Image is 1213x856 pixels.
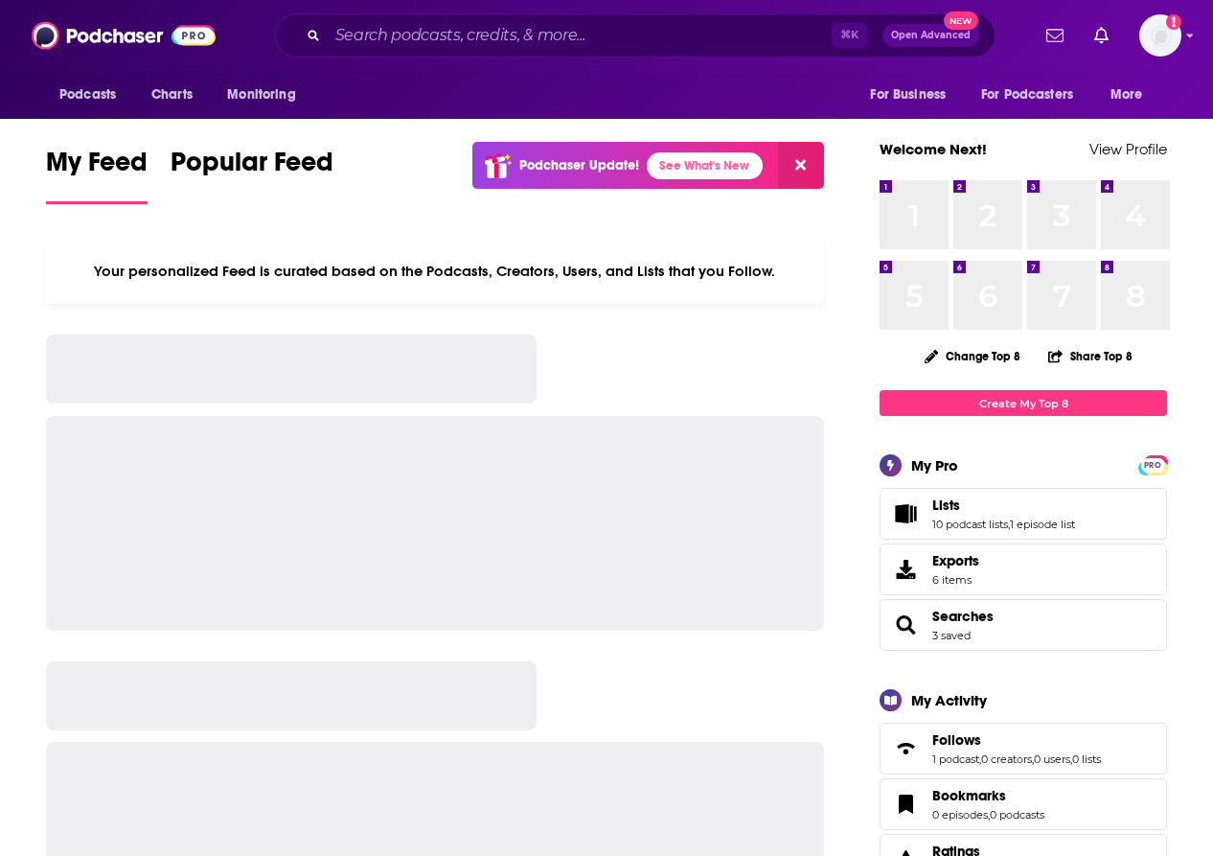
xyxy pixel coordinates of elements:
[886,735,925,762] a: Follows
[882,24,979,47] button: Open AdvancedNew
[880,778,1167,830] span: Bookmarks
[46,77,141,113] button: open menu
[1070,752,1072,766] span: ,
[932,497,960,514] span: Lists
[59,81,116,108] span: Podcasts
[880,599,1167,651] span: Searches
[151,81,193,108] span: Charts
[46,239,824,304] div: Your personalized Feed is curated based on the Podcasts, Creators, Users, and Lists that you Follow.
[988,808,990,821] span: ,
[932,808,988,821] a: 0 episodes
[1139,14,1181,57] button: Show profile menu
[1166,14,1181,30] svg: Add a profile image
[214,77,320,113] button: open menu
[46,146,148,204] a: My Feed
[913,344,1032,368] button: Change Top 8
[969,77,1101,113] button: open menu
[1039,19,1071,52] a: Show notifications dropdown
[911,691,987,709] div: My Activity
[981,81,1073,108] span: For Podcasters
[932,787,1006,804] span: Bookmarks
[1141,457,1164,472] a: PRO
[911,456,958,474] div: My Pro
[1141,458,1164,473] span: PRO
[932,629,971,642] a: 3 saved
[1097,77,1167,113] button: open menu
[990,808,1044,821] a: 0 podcasts
[1087,19,1116,52] a: Show notifications dropdown
[870,81,946,108] span: For Business
[171,146,333,190] span: Popular Feed
[880,488,1167,540] span: Lists
[880,723,1167,775] span: Follows
[1139,14,1181,57] img: User Profile
[880,390,1167,416] a: Create My Top 8
[932,731,1101,749] a: Follows
[979,752,981,766] span: ,
[932,608,994,625] a: Searches
[1010,518,1075,531] a: 1 episode list
[647,152,763,179] a: See What's New
[857,77,970,113] button: open menu
[932,518,1008,531] a: 10 podcast lists
[880,140,987,158] a: Welcome Next!
[227,81,295,108] span: Monitoring
[932,787,1044,804] a: Bookmarks
[1110,81,1143,108] span: More
[1089,140,1167,158] a: View Profile
[275,13,996,58] div: Search podcasts, credits, & more...
[519,157,639,174] p: Podchaser Update!
[891,31,971,40] span: Open Advanced
[932,552,979,569] span: Exports
[46,146,148,190] span: My Feed
[832,23,867,48] span: ⌘ K
[1139,14,1181,57] span: Logged in as systemsteam
[981,752,1032,766] a: 0 creators
[932,573,979,587] span: 6 items
[171,146,333,204] a: Popular Feed
[328,20,832,51] input: Search podcasts, credits, & more...
[886,791,925,818] a: Bookmarks
[886,500,925,527] a: Lists
[139,77,204,113] a: Charts
[1072,752,1101,766] a: 0 lists
[880,544,1167,595] a: Exports
[944,12,978,30] span: New
[32,17,216,54] img: Podchaser - Follow, Share and Rate Podcasts
[932,731,981,749] span: Follows
[886,556,925,583] span: Exports
[1034,752,1070,766] a: 0 users
[1008,518,1010,531] span: ,
[932,752,979,766] a: 1 podcast
[886,612,925,638] a: Searches
[932,497,1075,514] a: Lists
[1047,337,1133,375] button: Share Top 8
[1032,752,1034,766] span: ,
